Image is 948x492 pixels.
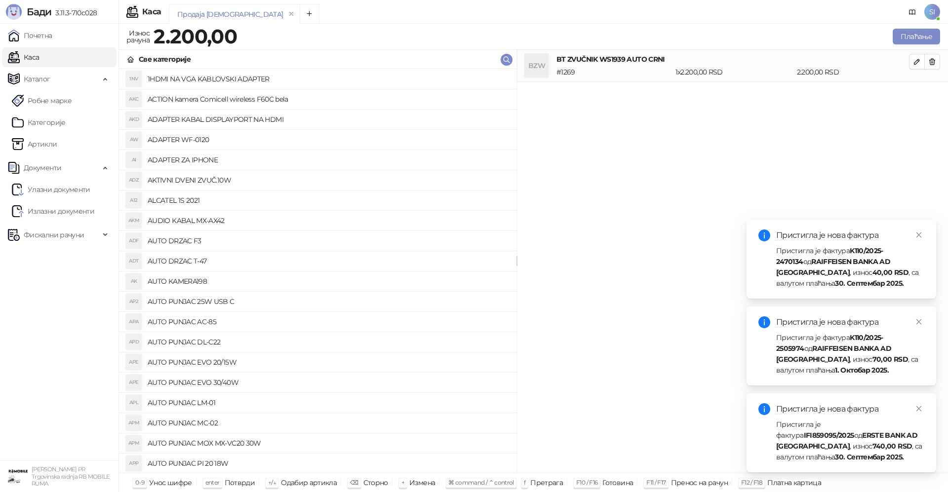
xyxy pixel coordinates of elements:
strong: 40,00 RSD [872,268,908,277]
span: info-circle [758,229,770,241]
div: Пристигла је нова фактура [776,229,924,241]
strong: K110/2025-2505974 [776,333,883,353]
span: info-circle [758,403,770,415]
strong: 740,00 RSD [872,442,912,451]
strong: RAIFFEISEN BANKA AD [GEOGRAPHIC_DATA] [776,257,890,277]
strong: IFI859095/2025 [804,431,854,440]
div: Пристигла је фактура од , износ , са валутом плаћања [776,419,924,462]
div: Пристигла је нова фактура [776,316,924,328]
span: close [915,405,922,412]
div: Пристигла је фактура од , износ , са валутом плаћања [776,332,924,376]
span: info-circle [758,316,770,328]
span: close [915,318,922,325]
a: Close [913,229,924,240]
strong: 70,00 RSD [872,355,908,364]
strong: 30. Септембар 2025. [835,279,904,288]
a: Close [913,403,924,414]
span: close [915,231,922,238]
strong: 30. Септембар 2025. [835,453,904,461]
strong: K110/2025-2470134 [776,246,883,266]
div: Пристигла је фактура од , износ , са валутом плаћања [776,245,924,289]
strong: RAIFFEISEN BANKA AD [GEOGRAPHIC_DATA] [776,344,891,364]
a: Close [913,316,924,327]
strong: 1. Октобар 2025. [835,366,889,375]
div: Пристигла је нова фактура [776,403,924,415]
